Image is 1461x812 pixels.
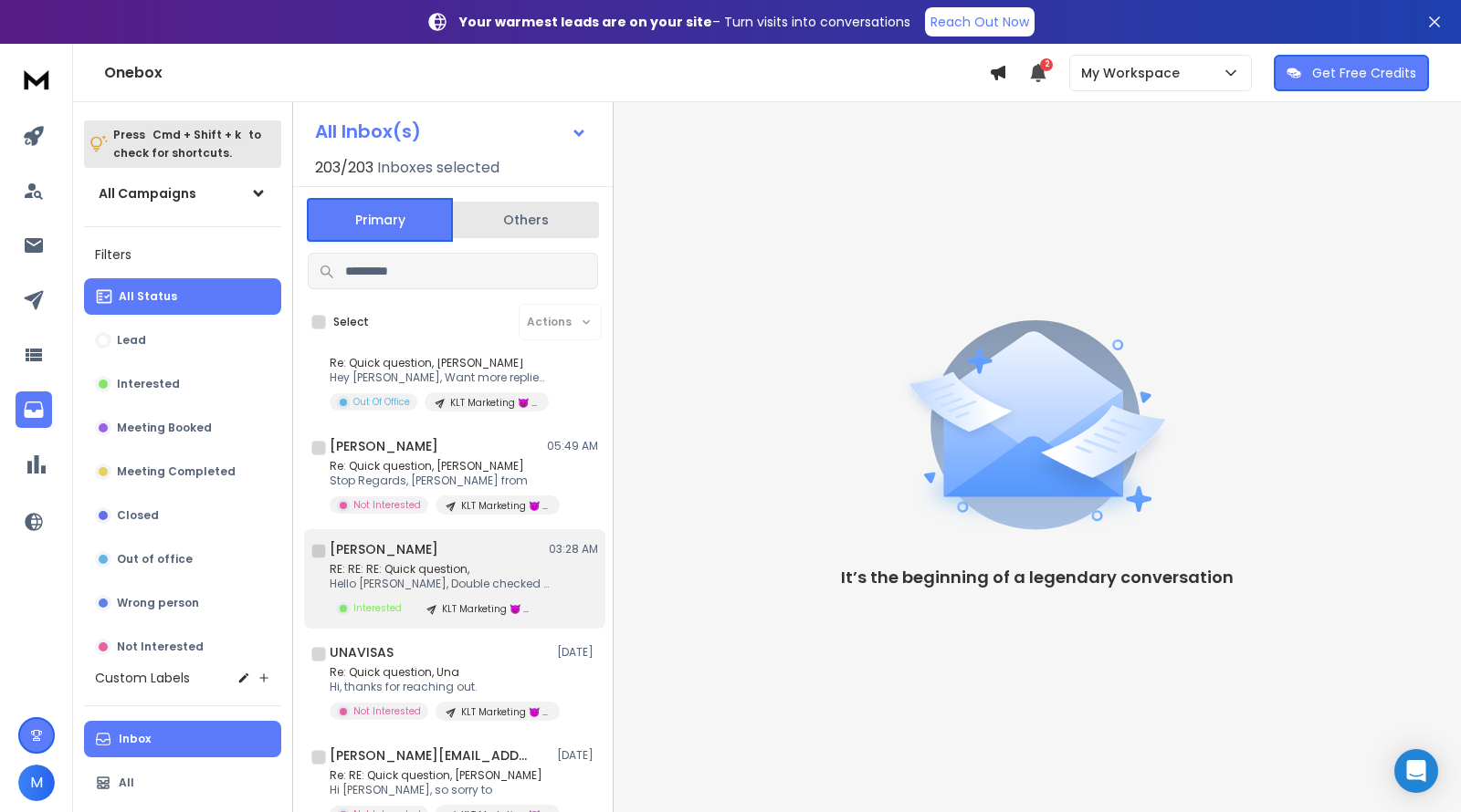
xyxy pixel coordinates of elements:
button: All [84,765,281,801]
p: Inbox [119,732,151,746]
span: 203 / 203 [315,157,373,179]
p: KLT Marketing 😈 | campaign 130825 [450,396,538,410]
p: Out Of Office [353,395,410,409]
p: Re: Quick question, [PERSON_NAME] [330,356,549,370]
p: [DATE] [557,748,598,763]
p: RE: RE: RE: Quick question, [330,562,549,577]
a: Reach Out Now [925,7,1035,36]
button: Others [453,200,599,240]
p: Meeting Completed [117,464,236,479]
p: Lead [117,333,146,348]
p: Interested [117,377,180,391]
button: Meeting Completed [84,453,281,490]
h1: All Inbox(s) [315,122,421,141]
p: Not Interested [353,704,421,718]
button: All Status [84,278,281,315]
p: [DATE] [557,645,598,660]
p: 03:28 AM [549,542,598,557]
p: Reach Out Now [930,13,1029,31]
p: Hey [PERSON_NAME], Want more replies to [330,370,549,385]
p: KLT Marketing 😈 | campaign 130825 [461,499,549,513]
p: Not Interested [117,640,204,654]
p: Meeting Booked [117,421,212,435]
img: logo [18,62,55,96]
button: Out of office [84,541,281,578]
button: Closed [84,497,281,534]
button: All Inbox(s) [300,113,602,150]
p: Hi [PERSON_NAME], so sorry to [330,783,549,797]
h3: Inboxes selected [377,157,499,179]
p: It’s the beginning of a legendary conversation [841,565,1234,590]
p: Not Interested [353,498,421,512]
p: KLT Marketing 😈 | campaign 130825 [442,602,530,616]
h1: UNAVISAS [330,643,394,661]
h1: Onebox [104,62,989,84]
p: Out of office [117,552,193,567]
label: Select [333,315,369,329]
button: Primary [307,198,453,242]
h1: All Campaigns [99,184,196,203]
h3: Filters [84,242,281,267]
button: Wrong person [84,585,281,621]
h1: [PERSON_NAME] [330,540,438,558]
button: Interested [84,366,281,402]
p: Press to check for shortcuts. [113,126,261,162]
p: Wrong person [117,596,199,610]
p: My Workspace [1081,64,1187,82]
p: All [119,776,134,790]
span: Cmd + Shift + k [150,124,244,145]
p: Interested [353,601,402,615]
h3: Custom Labels [95,669,190,687]
p: Re: Quick question, Una [330,665,549,680]
button: Meeting Booked [84,410,281,446]
p: All Status [119,289,177,304]
button: M [18,765,55,801]
p: Re: Quick question, [PERSON_NAME] [330,459,549,474]
div: Open Intercom Messenger [1394,749,1438,793]
button: Get Free Credits [1274,55,1429,91]
button: Inbox [84,721,281,757]
h1: [PERSON_NAME] [330,437,438,455]
p: 05:49 AM [547,439,598,453]
h1: [PERSON_NAME][EMAIL_ADDRESS][PERSON_NAME][DOMAIN_NAME] [330,746,531,765]
p: Hello [PERSON_NAME], Double checked with [330,577,549,591]
p: Re: RE: Quick question, [PERSON_NAME] [330,768,549,783]
span: 2 [1040,58,1053,71]
button: All Campaigns [84,175,281,212]
button: Not Interested [84,629,281,665]
strong: Your warmest leads are on your site [459,13,712,31]
p: Get Free Credits [1312,64,1416,82]
p: – Turn visits into conversations [459,13,910,31]
p: Stop Regards, [PERSON_NAME] from [330,474,549,488]
button: Lead [84,322,281,359]
p: KLT Marketing 😈 | campaign 130825 [461,705,549,719]
p: Closed [117,508,159,523]
p: Hi, thanks for reaching out. [330,680,549,694]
